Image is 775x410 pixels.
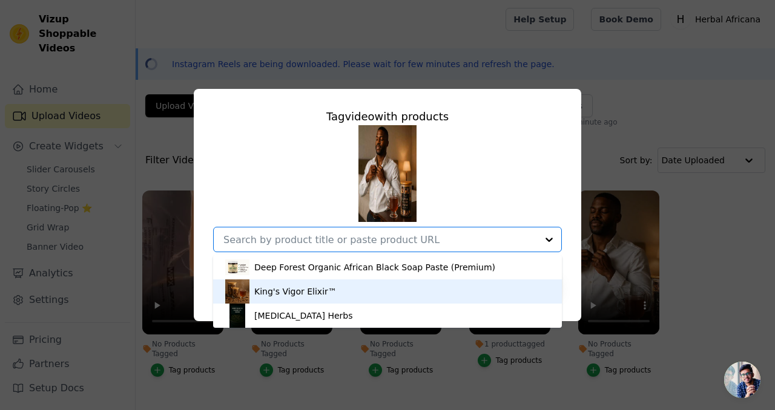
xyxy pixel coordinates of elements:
[225,304,249,328] img: product thumbnail
[254,261,495,273] div: Deep Forest Organic African Black Soap Paste (Premium)
[254,285,337,298] div: King's Vigor Elixir™
[225,255,249,279] img: product thumbnail
[213,108,562,125] div: Tag video with products
[724,362,760,398] div: Open chat
[254,310,353,322] div: [MEDICAL_DATA] Herbs
[358,125,417,222] img: reel-preview-pjafhj-yj.myshopify.com-3683717263848900638_74044603274.jpeg
[225,279,249,304] img: product thumbnail
[223,234,537,246] input: Search by product title or paste product URL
